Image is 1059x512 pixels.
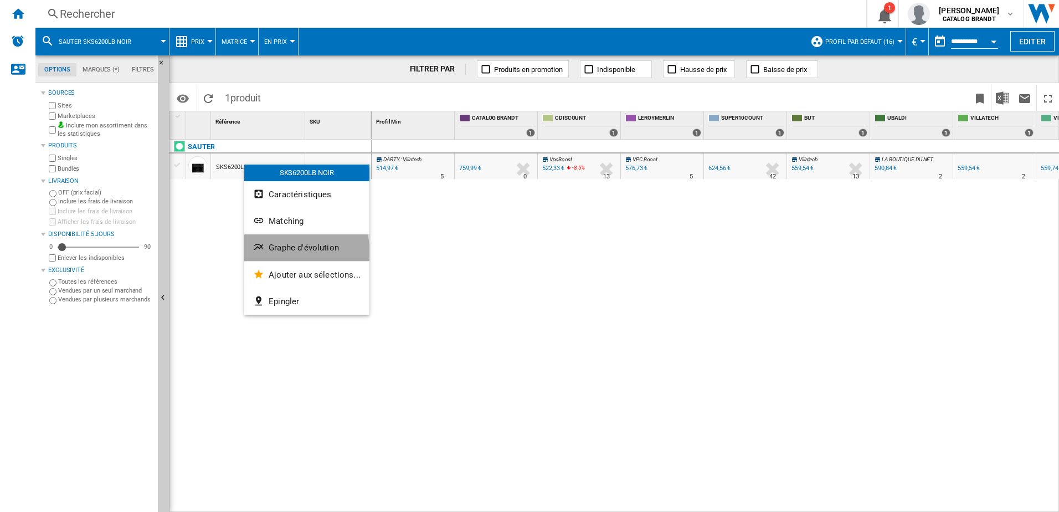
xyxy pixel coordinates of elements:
[244,288,369,315] button: Epingler...
[244,165,369,181] div: SKS6200LB NOIR
[269,270,361,280] span: Ajouter aux sélections...
[269,296,299,306] span: Epingler
[269,243,339,253] span: Graphe d'évolution
[244,181,369,208] button: Caractéristiques
[244,262,369,288] button: Ajouter aux sélections...
[244,208,369,234] button: Matching
[244,234,369,261] button: Graphe d'évolution
[269,190,331,199] span: Caractéristiques
[269,216,304,226] span: Matching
